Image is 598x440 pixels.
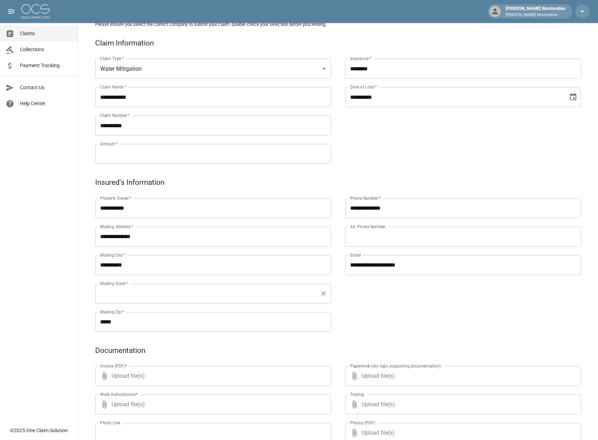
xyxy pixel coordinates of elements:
label: Alt. Phone Number [350,224,385,230]
button: open drawer [4,4,18,18]
span: Upload file(s) [361,395,562,414]
span: Collections [20,46,72,53]
label: Mailing City [100,252,125,258]
label: Work Authorization* [100,391,138,397]
p: [PERSON_NAME] Restoration [506,12,565,18]
span: Upload file(s) [112,395,312,414]
span: Help Center [20,100,72,107]
label: Claim Number [100,112,130,118]
label: Testing [350,391,364,397]
span: Payment Tracking [20,62,72,69]
div: © 2025 One Claim Solution [10,427,68,434]
label: Phone Number [350,195,381,201]
label: Photo Link [100,420,120,426]
label: Property Owner [100,195,132,201]
span: Upload file(s) [361,366,562,386]
label: Invoice (PDF)* [100,363,127,369]
h5: Please ensure you select the correct company to submit your claim. Double-check your selection be... [95,21,581,27]
label: Email [350,252,361,258]
label: Insurance [350,55,371,61]
div: Water Mitigation [95,59,331,79]
label: Mailing State [100,280,128,286]
span: Claims [20,30,72,37]
button: Choose date, selected date is Aug 8, 2025 [566,90,580,104]
span: Upload file(s) [112,366,312,386]
label: Mailing Zip [100,309,124,315]
label: Amount [100,141,118,147]
label: Claim Type [100,55,124,61]
label: Mailing Address [100,224,133,230]
div: [PERSON_NAME] Restoration [503,5,568,18]
label: Paperwork (dry logs, supporting documentation) [350,363,441,369]
label: Photos (PDF) [350,420,375,426]
img: ocs-logo-white-transparent.png [21,4,50,18]
label: Date of Loss [350,84,377,90]
span: Contact Us [20,84,72,91]
button: Clear [319,289,328,299]
label: Claim Name [100,84,126,90]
